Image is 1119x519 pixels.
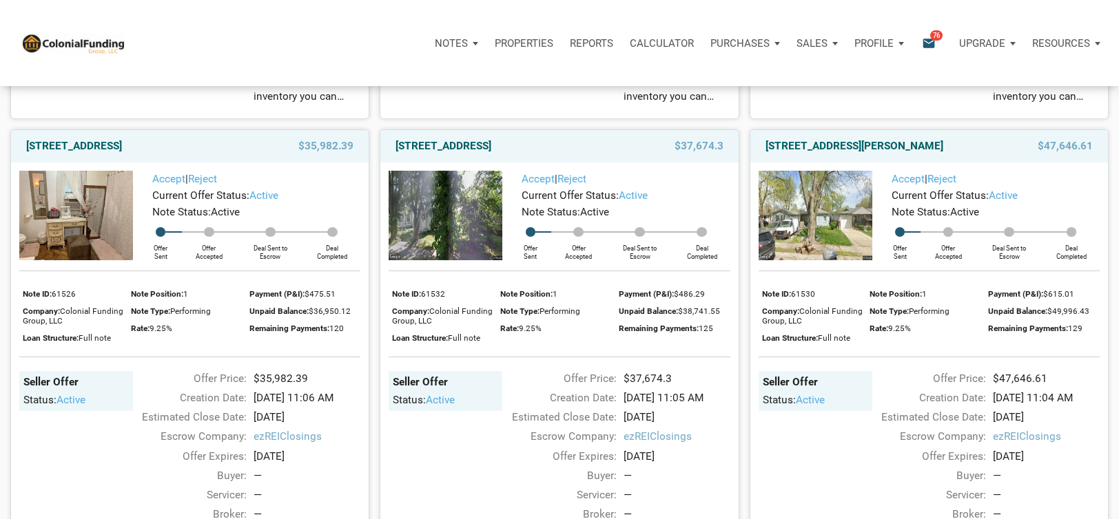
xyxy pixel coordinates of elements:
[624,429,730,445] span: ezREIClosings
[298,138,353,154] span: $35,982.39
[1043,237,1100,260] div: Deal Completed
[140,237,182,260] div: Offer Sent
[152,206,211,218] span: Note Status:
[522,206,580,218] span: Note Status:
[624,487,730,503] div: —
[865,449,986,465] div: Offer Expires:
[254,468,360,484] div: —
[247,371,367,387] div: $35,982.39
[393,375,498,389] div: Seller Offer
[152,173,217,185] span: |
[702,23,788,64] button: Purchases
[986,371,1107,387] div: $47,646.61
[126,410,247,425] div: Estimated Close Date:
[988,306,1047,316] span: Unpaid Balance:
[249,306,309,316] span: Unpaid Balance:
[699,324,713,333] span: 125
[619,324,699,333] span: Remaining Payments:
[183,289,188,299] span: 1
[152,173,185,185] a: Accept
[21,32,125,54] img: NoteUnlimited
[865,429,986,445] div: Escrow Company:
[495,449,616,465] div: Offer Expires:
[426,394,455,406] span: active
[988,324,1068,333] span: Remaining Payments:
[762,333,818,343] span: Loan Structure:
[170,306,211,316] span: Performing
[922,289,927,299] span: 1
[865,468,986,484] div: Buyer:
[247,449,367,465] div: [DATE]
[126,371,247,387] div: Offer Price:
[249,289,305,299] span: Payment (P&I):
[79,333,111,343] span: Full note
[870,289,922,299] span: Note Position:
[630,37,694,50] p: Calculator
[1032,37,1090,50] p: Resources
[865,390,986,406] div: Creation Date:
[254,429,360,445] span: ezREIClosings
[421,289,445,299] span: 61532
[309,306,351,316] span: $36,950.12
[927,173,956,185] a: Reject
[993,468,1100,484] div: —
[951,23,1024,64] button: Upgrade
[986,390,1107,406] div: [DATE] 11:04 AM
[23,375,129,389] div: Seller Offer
[23,394,57,406] span: Status:
[435,37,468,50] p: Notes
[1024,23,1109,64] button: Resources
[796,394,825,406] span: active
[674,289,705,299] span: $486.29
[617,371,737,387] div: $37,674.3
[892,206,950,218] span: Note Status:
[23,289,52,299] span: Note ID:
[619,189,648,202] span: active
[26,138,122,154] a: [STREET_ADDRESS]
[247,410,367,425] div: [DATE]
[976,237,1043,260] div: Deal Sent to Escrow
[865,73,986,109] div: Comments:
[495,390,616,406] div: Creation Date:
[427,23,486,64] button: Notes
[131,289,183,299] span: Note Position:
[846,23,912,64] button: Profile
[675,138,723,154] span: $37,674.3
[247,390,367,406] div: [DATE] 11:06 AM
[870,324,888,333] span: Rate:
[150,324,172,333] span: 9.25%
[188,173,217,185] a: Reject
[888,324,911,333] span: 9.25%
[392,306,429,316] span: Company:
[892,173,956,185] span: |
[57,394,85,406] span: active
[304,237,360,260] div: Deal Completed
[818,333,850,343] span: Full note
[854,37,894,50] p: Profile
[23,333,79,343] span: Loan Structure:
[389,171,502,260] img: 575636
[1068,324,1082,333] span: 129
[126,390,247,406] div: Creation Date:
[522,173,586,185] span: |
[865,410,986,425] div: Estimated Close Date:
[553,289,557,299] span: 1
[126,73,247,109] div: Comments:
[126,468,247,484] div: Buyer:
[930,30,943,41] span: 76
[500,289,553,299] span: Note Position:
[909,306,949,316] span: Performing
[617,410,737,425] div: [DATE]
[551,237,606,260] div: Offer Accepted
[486,23,562,64] a: Properties
[126,429,247,445] div: Escrow Company:
[759,171,872,260] img: 575873
[396,138,491,154] a: [STREET_ADDRESS]
[791,289,815,299] span: 61530
[619,289,674,299] span: Payment (P&I):
[879,237,921,260] div: Offer Sent
[993,73,1100,105] span: Hey, there's now more inventory you can check out, with something for pretty much any investing s...
[619,306,678,316] span: Unpaid Balance:
[392,306,493,326] span: Colonial Funding Group, LLC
